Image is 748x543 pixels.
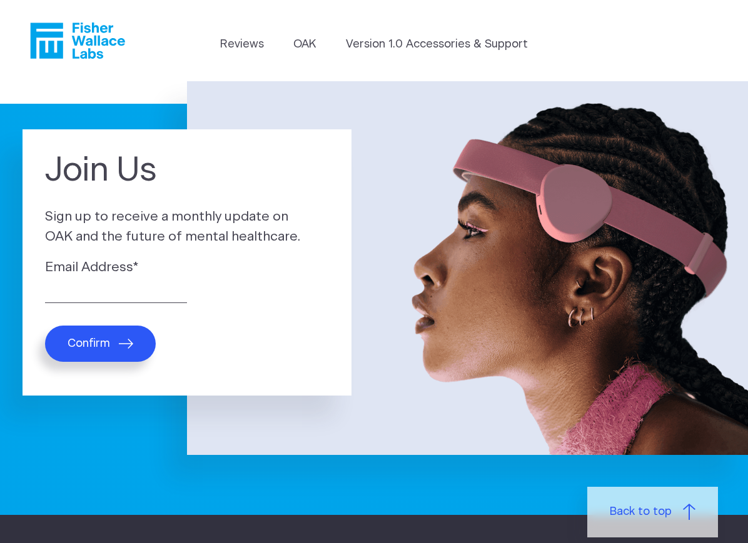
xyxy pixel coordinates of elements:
a: Reviews [220,36,264,53]
p: Sign up to receive a monthly update on OAK and the future of mental healthcare. [45,207,329,246]
a: Back to top [587,487,718,537]
span: Confirm [68,337,110,351]
a: Fisher Wallace [30,22,125,59]
label: Email Address [45,257,329,277]
a: OAK [293,36,316,53]
span: Back to top [610,504,672,521]
button: Confirm [45,326,156,362]
a: Version 1.0 Accessories & Support [346,36,528,53]
h1: Join Us [45,152,329,191]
